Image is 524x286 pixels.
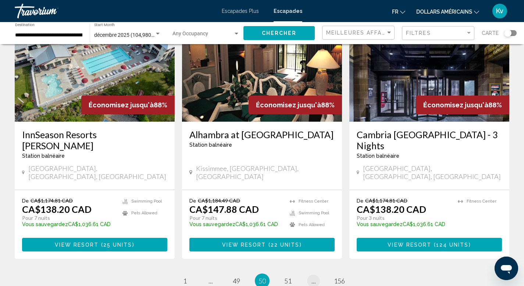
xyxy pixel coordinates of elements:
span: Vous sauvegardez [22,221,68,227]
span: 25 units [103,242,132,248]
span: Station balnéaire [189,142,232,148]
span: 156 [334,277,345,285]
font: fr [392,9,398,15]
span: 49 [233,277,240,285]
p: Pour 7 nuits [22,215,115,221]
span: CA$1,184.49 CAD [198,197,240,204]
button: Menu utilisateur [490,3,509,19]
span: Pets Allowed [299,222,325,227]
p: CA$138.20 CAD [357,204,426,215]
span: [GEOGRAPHIC_DATA], [GEOGRAPHIC_DATA], [GEOGRAPHIC_DATA] [28,164,167,180]
button: Changer de devise [416,6,479,17]
img: RW55E01X.jpg [349,4,509,122]
span: ... [311,277,316,285]
span: Chercher [262,31,297,36]
span: De [357,197,363,204]
span: View Resort [388,242,431,248]
span: [GEOGRAPHIC_DATA], [GEOGRAPHIC_DATA], [GEOGRAPHIC_DATA] [363,164,502,180]
span: Kissimmee, [GEOGRAPHIC_DATA], [GEOGRAPHIC_DATA] [196,164,335,180]
span: 50 [259,277,266,285]
img: 4036I01X.jpg [182,4,342,122]
p: CA$1,036.61 CAD [357,221,450,227]
div: 88% [416,96,509,114]
span: décembre 2025 (104,980 units available) [94,32,187,38]
span: ( ) [99,242,134,248]
span: CA$1,174.81 CAD [31,197,73,204]
span: ( ) [266,242,302,248]
span: Pets Allowed [131,211,157,215]
span: De [22,197,29,204]
span: Économisez jusqu'à [423,101,488,109]
span: Station balnéaire [357,153,399,159]
button: View Resort(124 units) [357,238,502,251]
p: CA$138.20 CAD [22,204,92,215]
span: Station balnéaire [22,153,65,159]
a: InnSeason Resorts [PERSON_NAME] [22,129,167,151]
span: Économisez jusqu'à [256,101,321,109]
div: 88% [249,96,342,114]
a: Escapades [274,8,302,14]
p: CA$147.88 CAD [189,204,259,215]
p: Pour 3 nuits [357,215,450,221]
span: 22 units [271,242,300,248]
span: 1 [183,277,187,285]
a: Alhambra at [GEOGRAPHIC_DATA] [189,129,335,140]
button: Chercher [243,26,315,40]
span: ... [208,277,213,285]
mat-select: Sort by [326,30,392,36]
button: Changer de langue [392,6,405,17]
button: View Resort(22 units) [189,238,335,251]
font: dollars américains [416,9,472,15]
div: 88% [81,96,175,114]
span: Meilleures affaires [326,30,396,36]
span: Carte [482,28,499,38]
span: CA$1,174.81 CAD [365,197,407,204]
iframe: Bouton de lancement de la fenêtre de messagerie [495,257,518,280]
span: De [189,197,196,204]
img: C314O01X.jpg [15,4,175,122]
button: Filter [402,26,474,41]
span: 51 [284,277,292,285]
span: ( ) [431,242,471,248]
p: CA$1,036.61 CAD [189,221,282,227]
span: Filtres [406,30,431,36]
span: Vous sauvegardez [357,221,403,227]
span: View Resort [222,242,266,248]
span: Économisez jusqu'à [89,101,154,109]
p: Pour 7 nuits [189,215,282,221]
span: View Resort [55,242,99,248]
p: CA$1,036.61 CAD [22,221,115,227]
button: View Resort(25 units) [22,238,167,251]
a: Escapades Plus [222,8,259,14]
a: Cambria [GEOGRAPHIC_DATA] - 3 Nights [357,129,502,151]
span: Swimming Pool [299,211,329,215]
span: Swimming Pool [131,199,162,204]
span: Fitness Center [467,199,496,204]
font: Kv [496,7,503,15]
span: Vous sauvegardez [189,221,235,227]
span: Fitness Center [299,199,328,204]
span: 124 units [436,242,469,248]
a: Travorium [15,4,214,18]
